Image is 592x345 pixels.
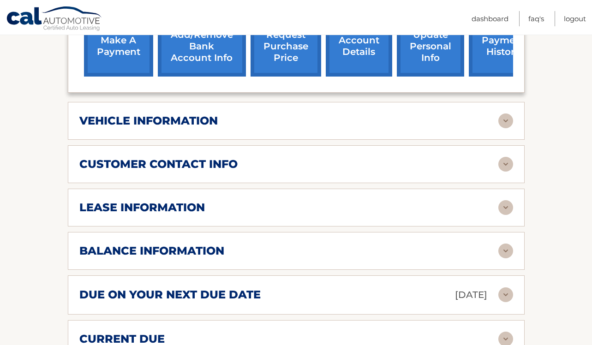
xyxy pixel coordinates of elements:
img: accordion-rest.svg [498,200,513,215]
a: FAQ's [528,11,544,26]
h2: customer contact info [79,157,238,171]
a: update personal info [397,16,464,77]
a: Logout [564,11,586,26]
a: Cal Automotive [6,6,103,33]
a: payment history [469,16,538,77]
h2: due on your next due date [79,288,261,302]
a: Add/Remove bank account info [158,16,246,77]
h2: vehicle information [79,114,218,128]
a: Dashboard [472,11,508,26]
h2: lease information [79,201,205,214]
h2: balance information [79,244,224,258]
img: accordion-rest.svg [498,244,513,258]
img: accordion-rest.svg [498,157,513,172]
a: request purchase price [251,16,321,77]
img: accordion-rest.svg [498,113,513,128]
a: account details [326,16,392,77]
a: make a payment [84,16,153,77]
p: [DATE] [455,287,487,303]
img: accordion-rest.svg [498,287,513,302]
